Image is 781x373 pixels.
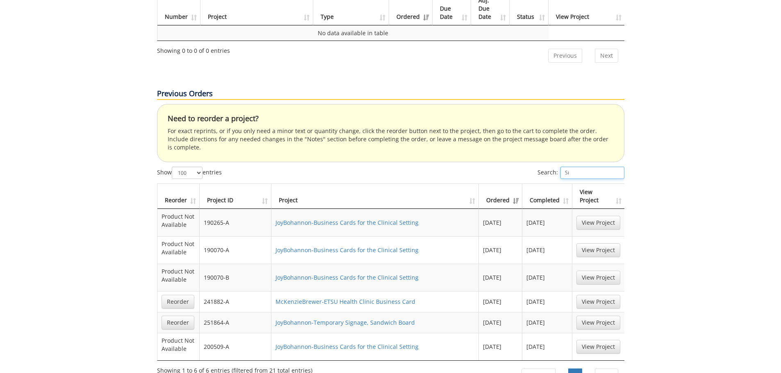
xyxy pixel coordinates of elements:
a: View Project [576,295,620,309]
th: Ordered: activate to sort column ascending [479,184,522,209]
select: Showentries [172,167,203,179]
input: Search: [560,167,624,179]
p: Product Not Available [162,240,195,256]
a: JoyBohannon-Business Cards for the Clinical Setting [276,343,419,350]
p: Product Not Available [162,212,195,229]
td: [DATE] [479,291,522,312]
th: Project ID: activate to sort column ascending [200,184,272,209]
td: 251864-A [200,312,272,333]
p: Product Not Available [162,337,195,353]
div: Showing 0 to 0 of 0 entries [157,43,230,55]
td: [DATE] [479,312,522,333]
a: Reorder [162,295,194,309]
td: 190070-A [200,236,272,264]
p: Product Not Available [162,267,195,284]
a: Previous [548,49,582,63]
td: [DATE] [479,264,522,291]
h4: Need to reorder a project? [168,115,614,123]
a: View Project [576,316,620,330]
a: JoyBohannon-Business Cards for the Clinical Setting [276,274,419,281]
p: Previous Orders [157,88,624,100]
a: View Project [576,216,620,230]
td: No data available in table [157,25,549,41]
a: JoyBohannon-Business Cards for the Clinical Setting [276,246,419,254]
a: JoyBohannon-Temporary Signage, Sandwich Board [276,319,415,326]
a: Next [595,49,618,63]
td: [DATE] [479,333,522,360]
a: View Project [576,340,620,354]
label: Search: [537,167,624,179]
td: [DATE] [479,209,522,236]
a: McKenzieBrewer-ETSU Health Clinic Business Card [276,298,415,305]
td: 200509-A [200,333,272,360]
th: Reorder: activate to sort column ascending [157,184,200,209]
a: JoyBohannon-Business Cards for the Clinical Setting [276,219,419,226]
a: View Project [576,271,620,285]
p: For exact reprints, or if you only need a minor text or quantity change, click the reorder button... [168,127,614,151]
td: [DATE] [479,236,522,264]
a: View Project [576,243,620,257]
td: [DATE] [522,291,572,312]
th: Project: activate to sort column ascending [271,184,479,209]
label: Show entries [157,167,222,179]
td: 190265-A [200,209,272,236]
th: Completed: activate to sort column ascending [522,184,572,209]
th: View Project: activate to sort column ascending [572,184,624,209]
td: 241882-A [200,291,272,312]
a: Reorder [162,316,194,330]
td: [DATE] [522,312,572,333]
td: [DATE] [522,333,572,360]
td: 190070-B [200,264,272,291]
td: [DATE] [522,236,572,264]
td: [DATE] [522,209,572,236]
td: [DATE] [522,264,572,291]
